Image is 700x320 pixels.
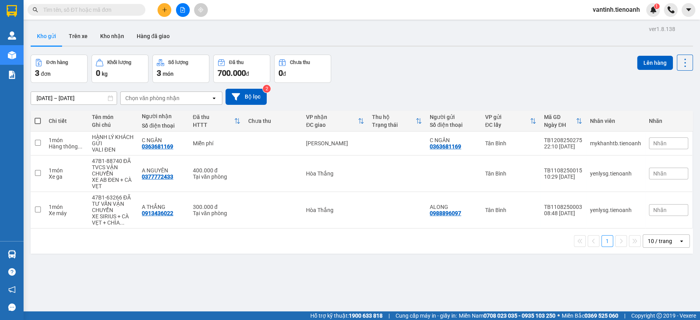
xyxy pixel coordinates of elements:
[168,60,188,65] div: Số lượng
[544,137,582,143] div: TB1208250275
[31,92,117,104] input: Select a date range.
[601,235,613,247] button: 1
[92,194,134,213] div: 47B1-63266 ĐÃ TƯ VẤN VẬN CHUYỂN
[35,68,39,78] span: 3
[248,118,299,124] div: Chưa thu
[193,114,234,120] div: Đã thu
[667,6,674,13] img: phone-icon
[31,55,88,83] button: Đơn hàng3đơn
[152,55,209,83] button: Số lượng3món
[655,4,658,9] span: 1
[562,311,618,320] span: Miền Bắc
[372,114,416,120] div: Thu hộ
[130,27,176,46] button: Hàng đã giao
[624,311,625,320] span: |
[274,55,331,83] button: Chưa thu0đ
[682,3,695,17] button: caret-down
[142,137,185,143] div: C NGÂN
[8,51,16,59] img: warehouse-icon
[142,174,173,180] div: 0377772433
[8,304,16,311] span: message
[218,68,246,78] span: 700.000
[485,140,536,146] div: Tân Bình
[544,143,582,150] div: 22:10 [DATE]
[485,207,536,213] div: Tân Bình
[162,7,167,13] span: plus
[484,313,555,319] strong: 0708 023 035 - 0935 103 250
[163,71,174,77] span: món
[194,3,208,17] button: aim
[157,68,161,78] span: 3
[283,71,286,77] span: đ
[585,313,618,319] strong: 0369 525 060
[193,122,234,128] div: HTTT
[590,118,641,124] div: Nhân viên
[590,207,641,213] div: yenlysg.tienoanh
[306,170,364,177] div: Hòa Thắng
[586,5,646,15] span: vantinh.tienoanh
[96,68,100,78] span: 0
[290,60,310,65] div: Chưa thu
[590,170,641,177] div: yenlysg.tienoanh
[49,210,84,216] div: Xe máy
[43,5,136,14] input: Tìm tên, số ĐT hoặc mã đơn
[158,3,171,17] button: plus
[49,204,84,210] div: 1 món
[92,55,148,83] button: Khối lượng0kg
[102,71,108,77] span: kg
[485,170,536,177] div: Tân Bình
[430,143,461,150] div: 0363681169
[685,6,692,13] span: caret-down
[107,60,131,65] div: Khối lượng
[654,4,660,9] sup: 1
[349,313,383,319] strong: 1900 633 818
[49,118,84,124] div: Chi tiết
[653,140,667,146] span: Nhãn
[388,311,390,320] span: |
[648,237,672,245] div: 10 / trang
[193,167,240,174] div: 400.000 đ
[430,114,477,120] div: Người gửi
[142,123,185,129] div: Số điện thoại
[49,174,84,180] div: Xe ga
[485,122,530,128] div: ĐC lấy
[8,31,16,40] img: warehouse-icon
[49,167,84,174] div: 1 món
[653,207,667,213] span: Nhãn
[485,114,530,120] div: VP gửi
[653,170,667,177] span: Nhãn
[544,204,582,210] div: TB1108250003
[263,85,271,93] sup: 2
[430,204,477,210] div: ALONG
[92,158,134,177] div: 47B1-88740 ĐÃ TVCS VẬN CHUYỂN
[193,140,240,146] div: Miễn phí
[279,68,283,78] span: 0
[650,6,657,13] img: icon-new-feature
[306,140,364,146] div: [PERSON_NAME]
[544,122,576,128] div: Ngày ĐH
[430,210,461,216] div: 0988896097
[142,113,185,119] div: Người nhận
[31,27,62,46] button: Kho gửi
[92,213,134,226] div: XE SIRIUS + CÀ VẸT + CHÌA KHÓA
[180,7,185,13] span: file-add
[125,94,180,102] div: Chọn văn phòng nhận
[8,268,16,276] span: question-circle
[198,7,203,13] span: aim
[302,111,368,132] th: Toggle SortBy
[557,314,560,317] span: ⚪️
[590,140,641,146] div: mykhanhtb.tienoanh
[49,143,84,150] div: Hàng thông thường
[142,204,185,210] div: A THẮNG
[656,313,662,318] span: copyright
[92,146,134,153] div: VALI ĐEN
[229,60,244,65] div: Đã thu
[649,25,675,33] div: ver 1.8.138
[94,27,130,46] button: Kho nhận
[372,122,416,128] div: Trạng thái
[8,250,16,258] img: warehouse-icon
[8,71,16,79] img: solution-icon
[193,204,240,210] div: 300.000 đ
[213,55,270,83] button: Đã thu700.000đ
[176,3,190,17] button: file-add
